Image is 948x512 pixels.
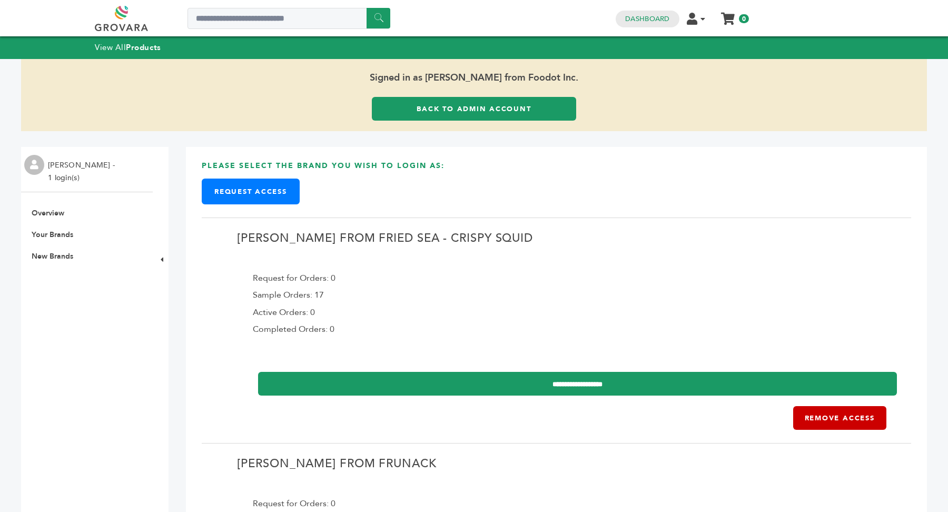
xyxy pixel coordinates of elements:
a: My Cart [722,9,734,21]
h2: [PERSON_NAME] from Frunack [237,457,875,477]
a: Your Brands [32,230,73,240]
a: Overview [32,208,64,218]
a: Remove Access [793,406,886,430]
a: New Brands [32,251,73,261]
a: Back to Admin Account [372,97,576,121]
a: Request Access [202,179,300,204]
span: Signed in as [PERSON_NAME] from Foodot Inc. [21,59,927,97]
div: Completed Orders: 0 [250,321,862,338]
h2: [PERSON_NAME] from Fried Sea - Crispy Squid [237,231,875,251]
img: profile.png [24,155,44,175]
a: View AllProducts [95,42,161,53]
input: Search a product or brand... [187,8,390,29]
div: Request for Orders: 0 [250,495,862,512]
div: Sample Orders: 17 [250,287,862,303]
div: Active Orders: 0 [250,304,862,321]
span: 0 [739,14,749,23]
h3: Please select the brand you wish to login as: [202,161,911,179]
strong: Products [126,42,161,53]
div: Request for Orders: 0 [250,270,862,287]
a: Dashboard [625,14,669,24]
li: [PERSON_NAME] - 1 login(s) [48,159,117,184]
